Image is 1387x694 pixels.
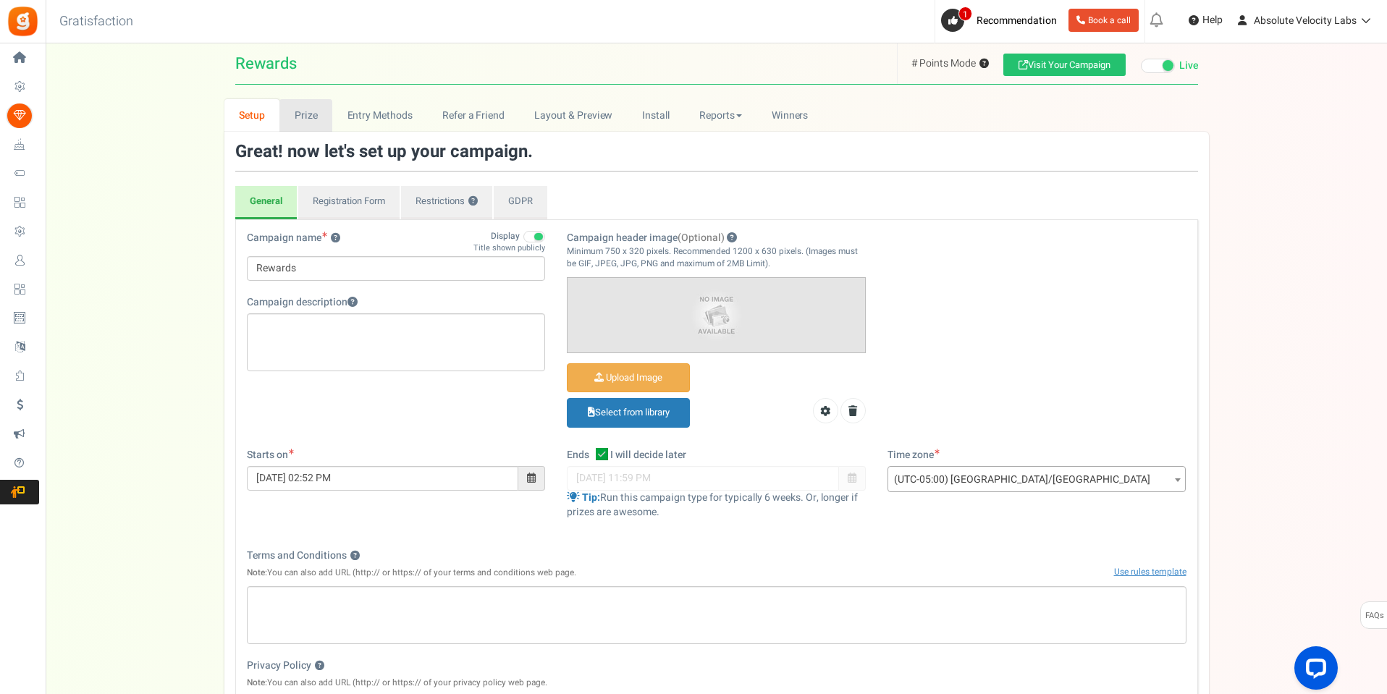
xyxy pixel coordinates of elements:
a: Help [1183,9,1228,32]
a: Install [628,99,685,132]
span: This image will be displayed as header image for your campaign. Preview & change this image at an... [727,230,737,245]
h3: Gratisfaction [43,7,149,36]
span: Tip: [582,490,600,505]
a: Refer a Friend [427,99,519,132]
span: Description provides users with more information about your campaign. Mention details about the p... [347,295,358,310]
label: Campaign name [247,231,340,253]
b: Note: [247,677,267,689]
span: 1 [958,7,972,21]
img: Gratisfaction [7,5,39,38]
b: Note: [247,567,267,579]
a: Book a call [1068,9,1139,32]
span: (UTC-05:00) America/Chicago [888,466,1186,492]
a: Reports [685,99,757,132]
p: You can also add URL (http:// or https:// of your privacy policy web page. [247,677,1186,689]
label: Starts on [247,448,294,462]
a: General [235,186,297,219]
span: Live [1179,59,1198,73]
span: I will decide later [610,448,686,462]
button: Terms and Conditions [350,551,360,561]
a: Registration Form [298,186,400,219]
span: Winners [772,108,809,123]
a: Use rules template [1114,565,1186,578]
a: Setup [224,99,280,132]
a: Entry Methods [332,99,427,132]
label: Terms and Conditions [247,549,360,563]
span: (Optional) [678,230,725,245]
a: Visit Your Campaign [1003,54,1126,76]
button: ? [468,197,478,206]
div: Editor, competition_desc [247,313,546,371]
label: Campaign header image [567,231,737,245]
span: Rewarding entrants with bonus points. These points are used in drawing winners and will also add ... [979,59,989,69]
span: Rewards [235,56,297,72]
button: Campaign name [331,234,340,243]
span: Absolute Velocity Labs [1254,13,1357,28]
label: Privacy Policy [247,659,324,673]
span: Help [1199,13,1223,27]
p: Minimum 750 x 320 pixels. Recommended 1200 x 630 pixels. (Images must be GIF, JPEG, JPG, PNG and ... [567,245,866,270]
a: 1 Recommendation [941,9,1063,32]
h3: Great! now let's set up your campaign. [235,143,1198,161]
label: Time zone [888,448,940,462]
a: Prize [279,99,332,132]
a: GDPR [494,186,547,219]
label: Campaign description [247,295,358,310]
p: You can also add URL (http:// or https:// of your terms and conditions web page. [247,567,576,579]
a: Select from library [567,398,690,428]
span: (UTC-05:00) America/Chicago [888,467,1186,493]
p: Run this campaign type for typically 6 weeks. Or, longer if prizes are awesome. [567,491,866,520]
label: Ends [567,448,589,462]
a: Layout & Preview [520,99,628,132]
span: Display [491,231,520,242]
button: Privacy Policy [315,661,324,671]
div: Editor, competition_terms [247,586,1186,644]
span: FAQs [1365,602,1384,630]
span: # Points Mode [911,56,989,71]
a: Restrictions? [401,186,492,219]
span: Recommendation [977,13,1057,28]
div: Title shown publicly [473,242,545,254]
